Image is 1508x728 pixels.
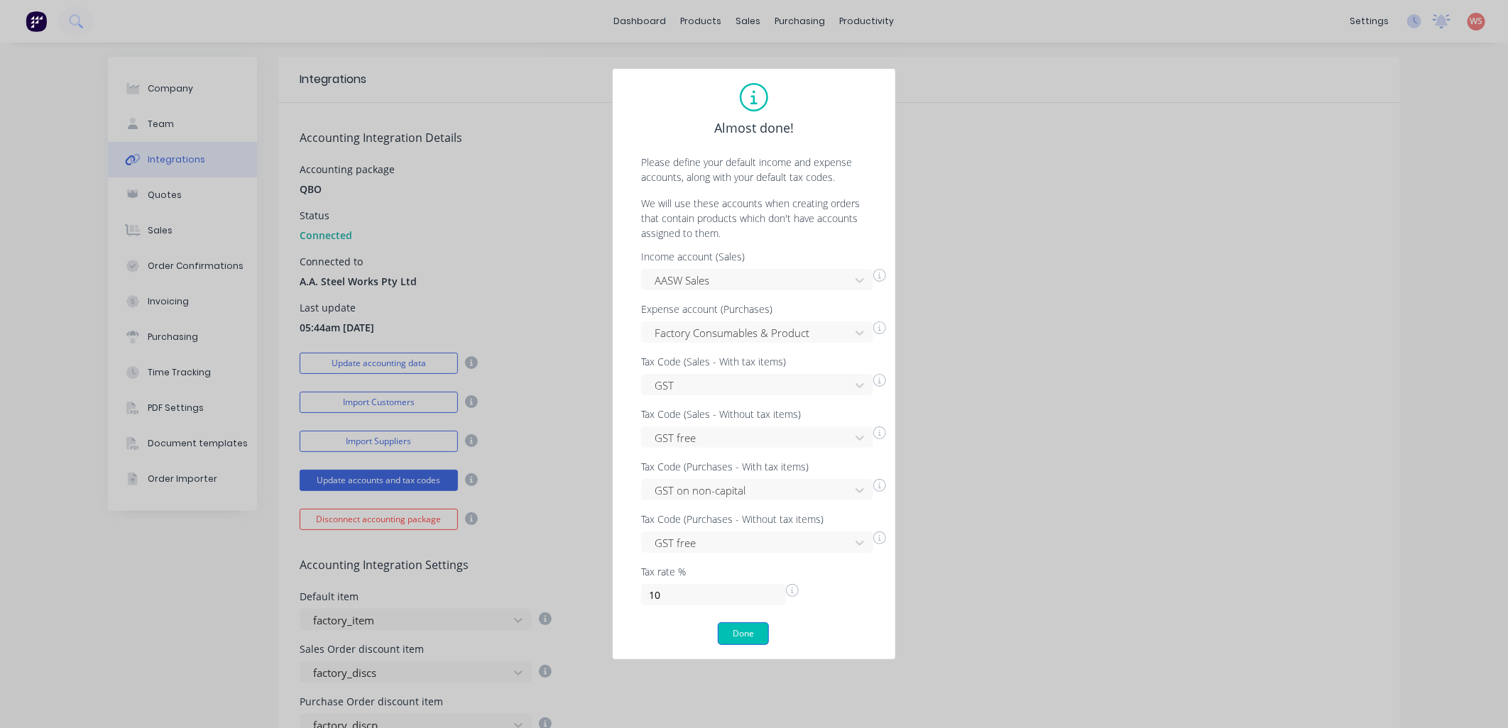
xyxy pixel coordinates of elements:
div: Income account (Sales) [641,252,886,262]
div: Expense account (Purchases) [641,304,886,314]
div: Tax rate % [641,567,799,577]
span: Almost done! [714,118,794,138]
button: Done [718,622,769,645]
div: Tax Code (Purchases - Without tax items) [641,514,886,524]
div: Tax Code (Purchases - With tax items) [641,462,886,472]
p: We will use these accounts when creating orders that contain products which don't have accounts a... [627,196,881,241]
div: Tax Code (Sales - Without tax items) [641,409,886,419]
img: Factory [26,11,47,32]
p: Please define your default income and expense accounts, along with your default tax codes. [627,155,881,184]
div: Tax Code (Sales - With tax items) [641,357,886,367]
